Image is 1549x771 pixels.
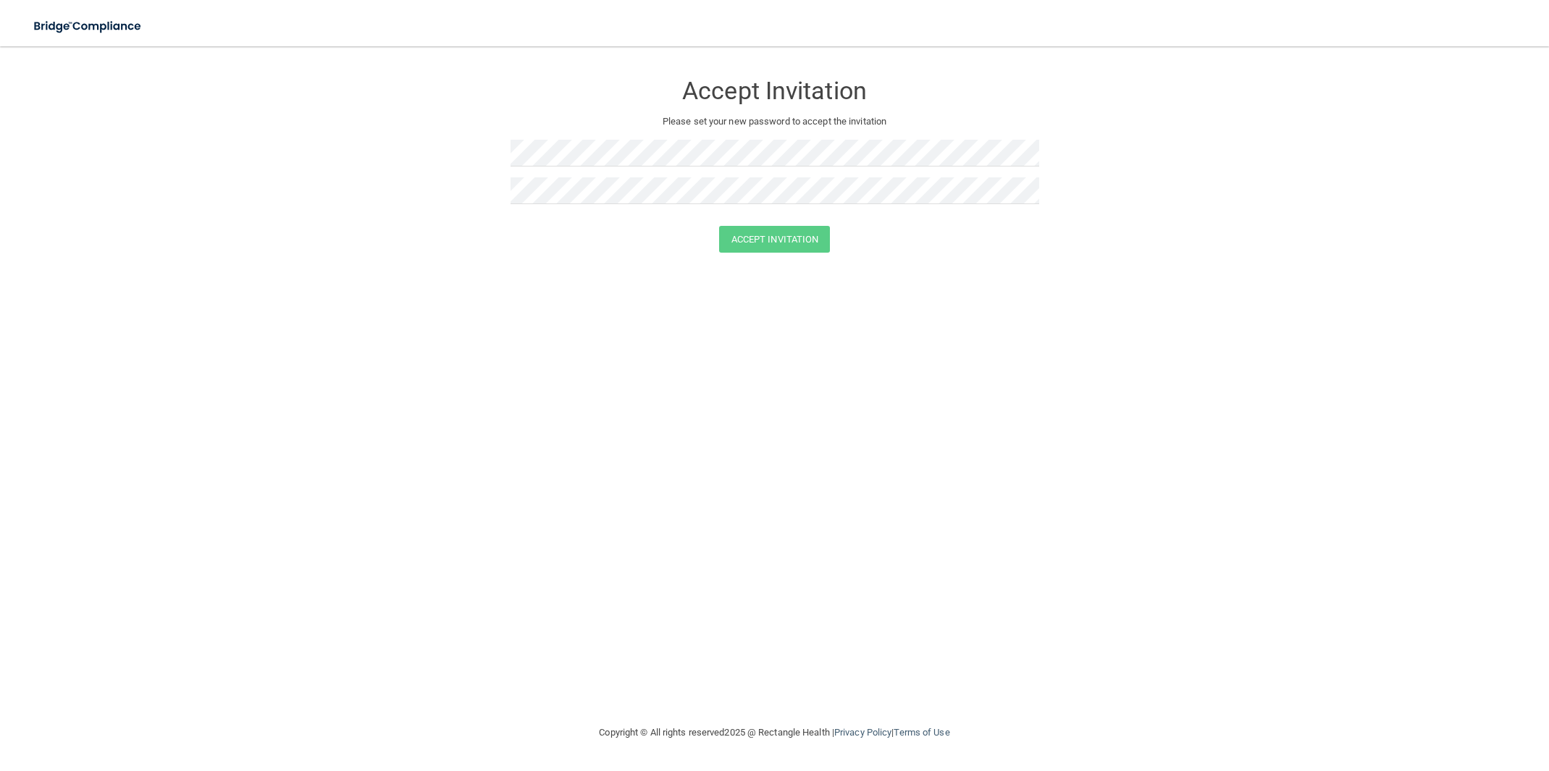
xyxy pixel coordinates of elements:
[719,226,831,253] button: Accept Invitation
[521,113,1028,130] p: Please set your new password to accept the invitation
[834,727,891,738] a: Privacy Policy
[511,77,1039,104] h3: Accept Invitation
[511,709,1039,756] div: Copyright © All rights reserved 2025 @ Rectangle Health | |
[22,12,155,41] img: bridge_compliance_login_screen.278c3ca4.svg
[894,727,949,738] a: Terms of Use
